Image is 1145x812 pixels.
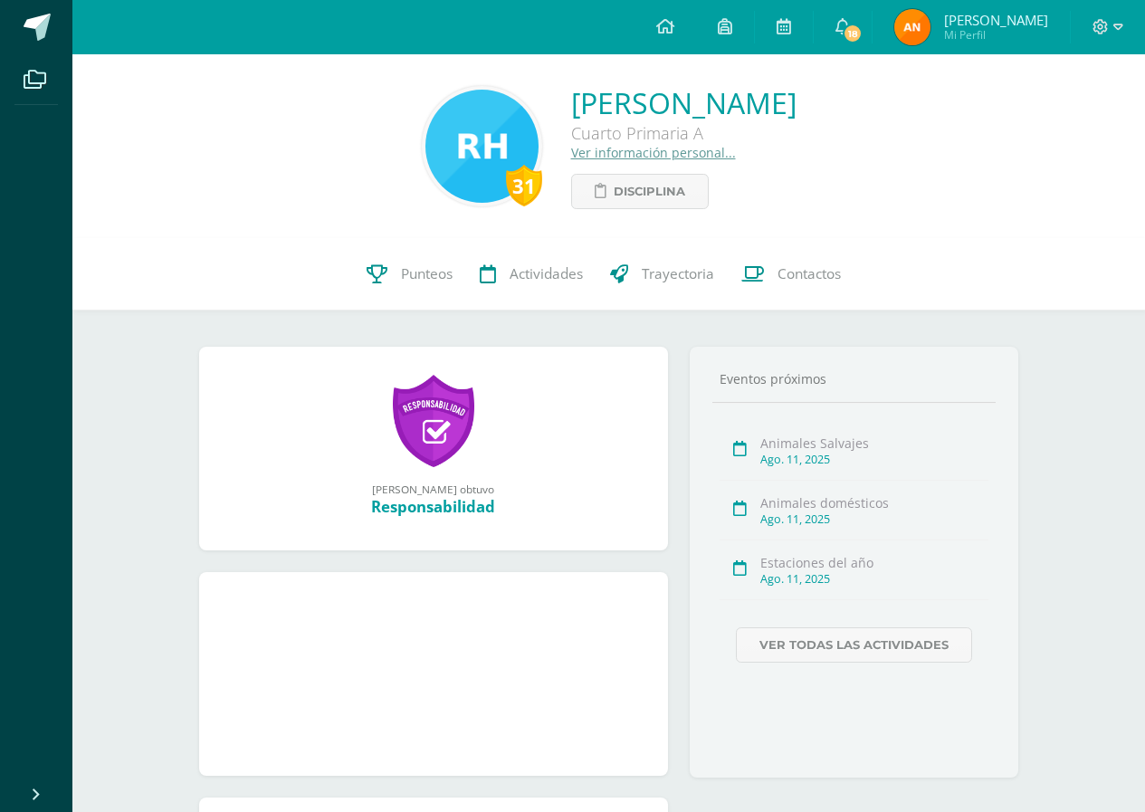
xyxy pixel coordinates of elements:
img: cb7c0830d2809fd73c0803fe47e7f205.png [425,90,539,203]
div: Animales Salvajes [760,435,988,452]
span: Contactos [778,264,841,283]
a: [PERSON_NAME] [571,83,797,122]
div: Ago. 11, 2025 [760,571,988,587]
div: Eventos próximos [712,370,996,387]
img: a9bcd42d5489b8d3a8f35f6f4be36f07.png [894,9,930,45]
a: Actividades [466,238,596,310]
a: Trayectoria [596,238,728,310]
div: Animales domésticos [760,494,988,511]
div: [PERSON_NAME] obtuvo [217,482,650,496]
span: Disciplina [614,175,685,208]
div: Cuarto Primaria A [571,122,797,144]
a: Contactos [728,238,854,310]
a: Ver todas las actividades [736,627,972,663]
span: 18 [843,24,863,43]
span: [PERSON_NAME] [944,11,1048,29]
div: Ago. 11, 2025 [760,511,988,527]
a: Punteos [353,238,466,310]
span: Trayectoria [642,264,714,283]
a: Ver información personal... [571,144,736,161]
a: Disciplina [571,174,709,209]
span: Actividades [510,264,583,283]
div: 31 [506,165,542,206]
span: Mi Perfil [944,27,1048,43]
div: Estaciones del año [760,554,988,571]
span: Punteos [401,264,453,283]
div: Responsabilidad [217,496,650,517]
div: Ago. 11, 2025 [760,452,988,467]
